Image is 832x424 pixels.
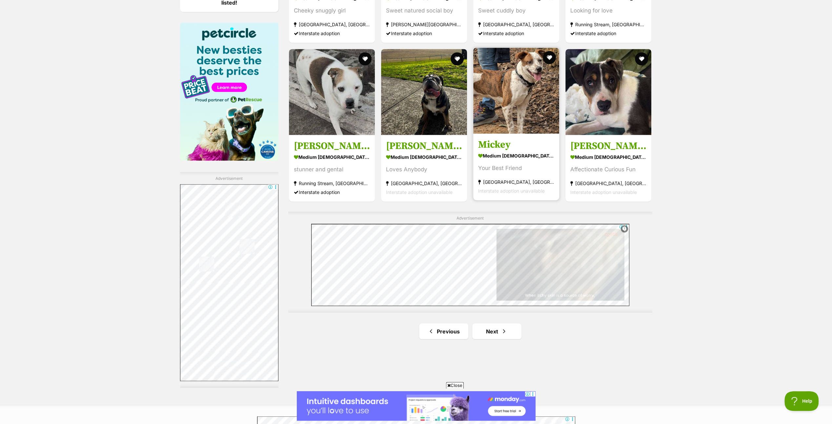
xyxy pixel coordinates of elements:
div: Affectionate Curious Fun [570,165,646,174]
img: info.svg [621,226,627,232]
strong: [GEOGRAPHIC_DATA], [GEOGRAPHIC_DATA] [478,177,554,186]
div: Loves Anybody [386,165,462,174]
img: Rosie - Staffordshire Bull Terrier Dog [289,49,375,135]
h3: [PERSON_NAME] [386,139,462,152]
a: [PERSON_NAME] medium [DEMOGRAPHIC_DATA] Dog stunner and gental Running Stream, [GEOGRAPHIC_DATA] ... [289,135,375,201]
div: Looking for love [570,6,646,15]
div: Sweet natured social boy [386,6,462,15]
div: Interstate adoption [570,29,646,38]
img: Mickey - Australian Cattle Dog [473,48,559,134]
strong: [PERSON_NAME][GEOGRAPHIC_DATA], [GEOGRAPHIC_DATA] [386,20,462,29]
iframe: Advertisement [297,391,536,421]
img: Pet Circle promo banner [180,23,278,160]
span: Interstate adoption unavailable [570,189,637,195]
img: Rosemary - Staffordshire Bull Terrier x Catahoula Leopard Dog [565,49,651,135]
strong: Running Stream, [GEOGRAPHIC_DATA] [294,179,370,187]
button: favourite [451,52,464,65]
strong: [GEOGRAPHIC_DATA], [GEOGRAPHIC_DATA] [478,20,554,29]
span: Interstate adoption unavailable [386,189,453,195]
a: Previous page [419,323,468,339]
div: Advertisement [180,172,278,388]
div: Sweet cuddly boy [478,6,554,15]
span: Interstate adoption unavailable [478,188,545,193]
a: [PERSON_NAME] medium [DEMOGRAPHIC_DATA] Dog Affectionate Curious Fun [GEOGRAPHIC_DATA], [GEOGRAPH... [565,135,651,201]
div: Interstate adoption [294,29,370,38]
iframe: Help Scout Beacon - Open [784,391,819,411]
h3: [PERSON_NAME] [570,139,646,152]
img: Oskar - British Bulldog [381,49,467,135]
a: Mickey medium [DEMOGRAPHIC_DATA] Dog Your Best Friend [GEOGRAPHIC_DATA], [GEOGRAPHIC_DATA] Inters... [473,133,559,200]
strong: [GEOGRAPHIC_DATA], [GEOGRAPHIC_DATA] [386,179,462,187]
nav: Pagination [288,323,652,339]
div: Interstate adoption [386,29,462,38]
strong: [GEOGRAPHIC_DATA], [GEOGRAPHIC_DATA] [570,179,646,187]
div: Interstate adoption [478,29,554,38]
strong: medium [DEMOGRAPHIC_DATA] Dog [570,152,646,161]
strong: [GEOGRAPHIC_DATA], [GEOGRAPHIC_DATA] [294,20,370,29]
h3: Mickey [478,138,554,151]
a: [PERSON_NAME] medium [DEMOGRAPHIC_DATA] Dog Loves Anybody [GEOGRAPHIC_DATA], [GEOGRAPHIC_DATA] In... [381,135,467,201]
div: Your Best Friend [478,163,554,172]
button: favourite [543,51,556,64]
strong: medium [DEMOGRAPHIC_DATA] Dog [294,152,370,161]
span: Close [446,382,464,389]
a: Next page [472,323,521,339]
div: Advertisement [288,212,652,312]
strong: Running Stream, [GEOGRAPHIC_DATA] [570,20,646,29]
strong: medium [DEMOGRAPHIC_DATA] Dog [386,152,462,161]
div: Cheeky snuggly girl [294,6,370,15]
h3: [PERSON_NAME] [294,139,370,152]
strong: medium [DEMOGRAPHIC_DATA] Dog [478,151,554,160]
button: favourite [358,52,372,65]
div: Interstate adoption [294,187,370,196]
div: stunner and gental [294,165,370,174]
button: favourite [635,52,648,65]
